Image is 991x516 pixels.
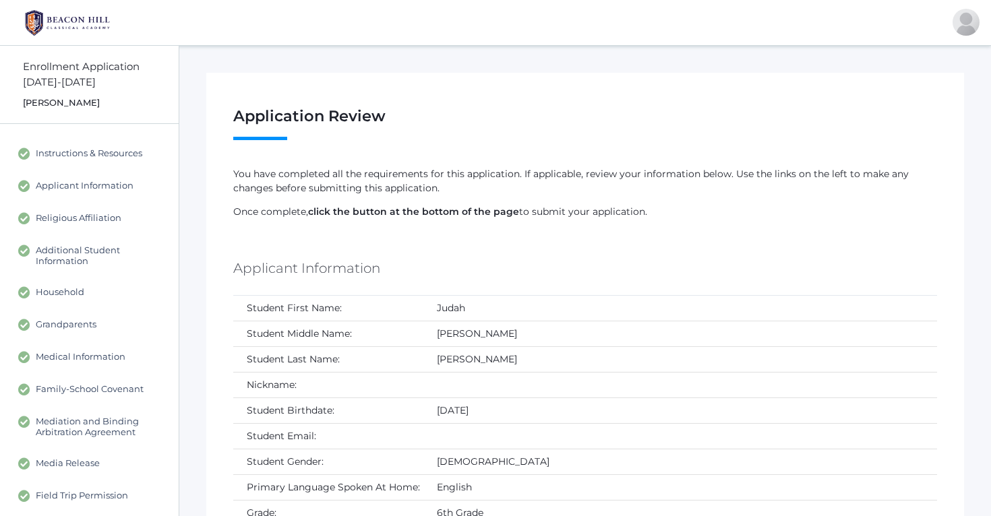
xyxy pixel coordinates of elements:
[423,397,937,423] td: [DATE]
[233,108,937,140] h1: Application Review
[233,321,423,346] td: Student Middle Name:
[233,296,423,321] td: Student First Name:
[233,205,937,219] p: Once complete, to submit your application.
[36,490,128,502] span: Field Trip Permission
[953,9,980,36] div: Nicole Henry
[233,167,937,195] p: You have completed all the requirements for this application. If applicable, review your informat...
[233,423,423,449] td: Student Email:
[36,457,100,470] span: Media Release
[36,180,133,192] span: Applicant Information
[233,346,423,372] td: Student Last Name:
[233,449,423,474] td: Student Gender:
[36,245,165,266] span: Additional Student Information
[36,319,96,331] span: Grandparents
[308,205,519,218] strong: click the button at the bottom of the page
[36,416,165,437] span: Mediation and Binding Arbitration Agreement
[423,474,937,500] td: English
[423,346,937,372] td: [PERSON_NAME]
[36,351,125,363] span: Medical Information
[233,372,423,397] td: Nickname:
[233,397,423,423] td: Student Birthdate:
[23,96,179,110] div: [PERSON_NAME]
[233,257,380,280] h5: Applicant Information
[23,75,179,90] div: [DATE]-[DATE]
[23,59,179,75] div: Enrollment Application
[36,212,121,224] span: Religious Affiliation
[36,148,142,160] span: Instructions & Resources
[36,286,84,298] span: Household
[36,383,144,395] span: Family-School Covenant
[423,296,937,321] td: Judah
[423,321,937,346] td: [PERSON_NAME]
[17,6,118,40] img: BHCALogos-05-308ed15e86a5a0abce9b8dd61676a3503ac9727e845dece92d48e8588c001991.png
[423,449,937,474] td: [DEMOGRAPHIC_DATA]
[233,474,423,500] td: Primary Language Spoken At Home:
